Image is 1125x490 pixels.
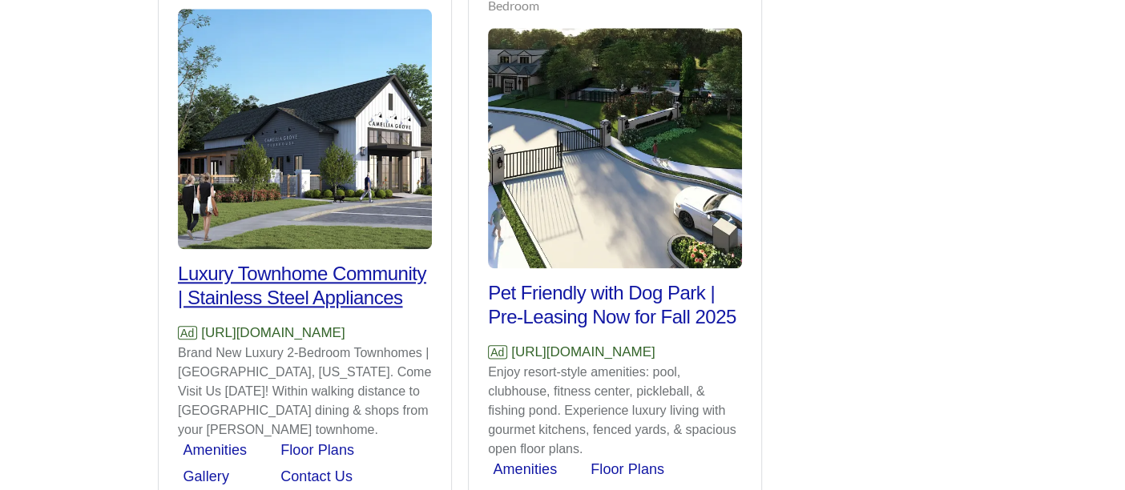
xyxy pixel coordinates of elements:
[591,461,664,477] a: Floor Plans
[183,442,247,458] a: Amenities
[488,363,742,459] p: Enjoy resort-style amenities: pool, clubhouse, fitness center, pickleball, & fishing pond. Experi...
[493,461,557,477] a: Amenities
[488,281,742,329] h2: Pet Friendly with Dog Park | Pre-Leasing Now for Fall 2025
[280,468,353,484] a: Contact Us
[178,9,432,249] img: Preview_Camellia Grove - Two Bedroom
[488,342,742,363] p: [URL][DOMAIN_NAME]
[280,442,354,458] a: Floor Plans
[178,343,432,440] p: Brand New Luxury 2-Bedroom Townhomes | [GEOGRAPHIC_DATA], [US_STATE]. Come Visit Us [DATE]! Withi...
[183,468,229,484] a: Gallery
[178,326,197,339] span: Ad
[488,345,507,359] span: Ad
[488,28,742,268] img: Preview_Camellia Grove - Three Bedroom
[178,323,432,343] p: [URL][DOMAIN_NAME]
[178,262,432,310] h2: Luxury Townhome Community | Stainless Steel Appliances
